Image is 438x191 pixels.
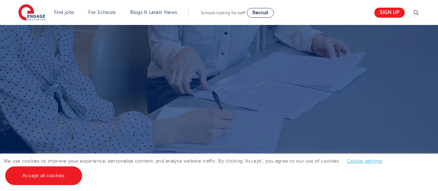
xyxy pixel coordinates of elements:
[88,10,116,15] a: For Schools
[3,158,390,178] span: We use cookies to improve your experience, personalise content, and analyse website traffic. By c...
[5,166,82,185] a: Accept all cookies
[130,10,177,15] a: Blogs & Latest News
[347,158,383,164] a: Cookie settings
[374,8,405,18] a: Sign up
[54,10,74,15] a: Find jobs
[247,8,274,18] a: Recruit
[18,4,45,21] img: Engage Education
[252,10,268,15] span: Recruit
[201,10,245,15] span: Schools looking for staff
